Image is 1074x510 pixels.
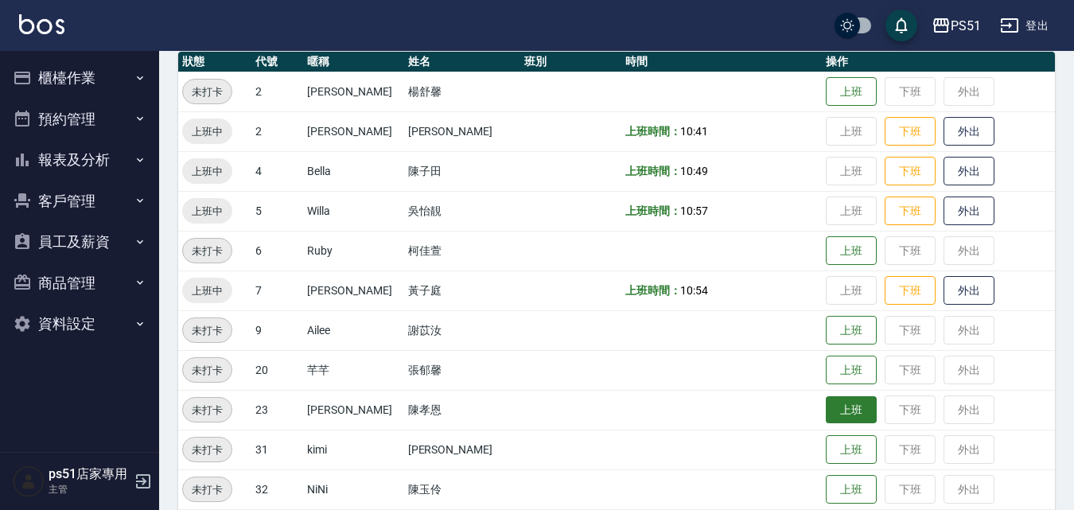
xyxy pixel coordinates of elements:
[251,430,303,469] td: 31
[183,322,232,339] span: 未打卡
[13,465,45,497] img: Person
[183,442,232,458] span: 未打卡
[404,191,521,231] td: 吳怡靚
[251,151,303,191] td: 4
[19,14,64,34] img: Logo
[251,72,303,111] td: 2
[6,303,153,345] button: 資料設定
[6,181,153,222] button: 客戶管理
[621,52,822,72] th: 時間
[303,271,403,310] td: [PERSON_NAME]
[625,125,681,138] b: 上班時間：
[944,197,994,226] button: 外出
[183,84,232,100] span: 未打卡
[178,52,251,72] th: 狀態
[303,469,403,509] td: NiNi
[49,482,130,496] p: 主管
[625,165,681,177] b: 上班時間：
[404,231,521,271] td: 柯佳萱
[680,284,708,297] span: 10:54
[251,350,303,390] td: 20
[826,316,877,345] button: 上班
[625,284,681,297] b: 上班時間：
[680,165,708,177] span: 10:49
[826,356,877,385] button: 上班
[951,16,981,36] div: PS51
[303,72,403,111] td: [PERSON_NAME]
[251,231,303,271] td: 6
[251,52,303,72] th: 代號
[182,203,232,220] span: 上班中
[182,123,232,140] span: 上班中
[826,435,877,465] button: 上班
[182,163,232,180] span: 上班中
[303,390,403,430] td: [PERSON_NAME]
[885,157,936,186] button: 下班
[885,10,917,41] button: save
[6,221,153,263] button: 員工及薪資
[251,271,303,310] td: 7
[49,466,130,482] h5: ps51店家專用
[944,157,994,186] button: 外出
[404,430,521,469] td: [PERSON_NAME]
[303,111,403,151] td: [PERSON_NAME]
[944,276,994,306] button: 外出
[183,243,232,259] span: 未打卡
[885,117,936,146] button: 下班
[680,125,708,138] span: 10:41
[404,151,521,191] td: 陳子田
[251,111,303,151] td: 2
[885,197,936,226] button: 下班
[182,282,232,299] span: 上班中
[303,151,403,191] td: Bella
[404,271,521,310] td: 黃子庭
[251,191,303,231] td: 5
[404,52,521,72] th: 姓名
[925,10,987,42] button: PS51
[183,362,232,379] span: 未打卡
[6,57,153,99] button: 櫃檯作業
[944,117,994,146] button: 外出
[680,204,708,217] span: 10:57
[826,475,877,504] button: 上班
[822,52,1055,72] th: 操作
[520,52,621,72] th: 班別
[404,310,521,350] td: 謝苡汝
[994,11,1055,41] button: 登出
[6,139,153,181] button: 報表及分析
[885,276,936,306] button: 下班
[826,236,877,266] button: 上班
[303,310,403,350] td: Ailee
[251,469,303,509] td: 32
[303,350,403,390] td: 芊芊
[303,191,403,231] td: Willa
[404,72,521,111] td: 楊舒馨
[6,263,153,304] button: 商品管理
[303,430,403,469] td: kimi
[404,111,521,151] td: [PERSON_NAME]
[6,99,153,140] button: 預約管理
[251,310,303,350] td: 9
[303,52,403,72] th: 暱稱
[303,231,403,271] td: Ruby
[826,77,877,107] button: 上班
[183,481,232,498] span: 未打卡
[404,469,521,509] td: 陳玉伶
[625,204,681,217] b: 上班時間：
[826,396,877,424] button: 上班
[404,390,521,430] td: 陳孝恩
[251,390,303,430] td: 23
[183,402,232,419] span: 未打卡
[404,350,521,390] td: 張郁馨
